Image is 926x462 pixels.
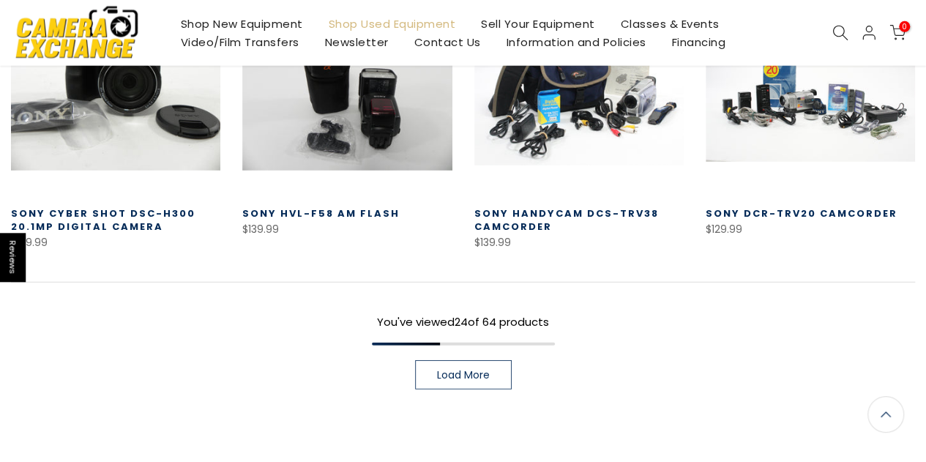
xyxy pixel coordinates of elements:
span: 0 [899,21,910,32]
a: Shop New Equipment [168,15,315,33]
a: Contact Us [401,33,493,51]
a: Information and Policies [493,33,659,51]
div: $139.99 [11,234,220,252]
a: Video/Film Transfers [168,33,312,51]
span: 24 [455,314,468,329]
a: Sony Handycam DCS-TRV38 Camcorder [474,206,659,234]
a: Newsletter [312,33,401,51]
a: 0 [889,25,906,41]
a: Shop Used Equipment [315,15,468,33]
a: Back to the top [867,396,904,433]
a: Load More [415,360,512,390]
div: $139.99 [242,220,452,239]
a: Sony HVL-F58 AM Flash [242,206,400,220]
span: You've viewed of 64 products [377,314,549,329]
a: Sony DCR-TRV20 Camcorder [706,206,897,220]
a: Sell Your Equipment [468,15,608,33]
a: Financing [659,33,739,51]
a: Classes & Events [608,15,732,33]
div: $129.99 [706,220,915,239]
span: Load More [437,370,490,380]
div: $139.99 [474,234,684,252]
a: Sony Cyber Shot DSC-H300 20.1mp Digital camera [11,206,195,234]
